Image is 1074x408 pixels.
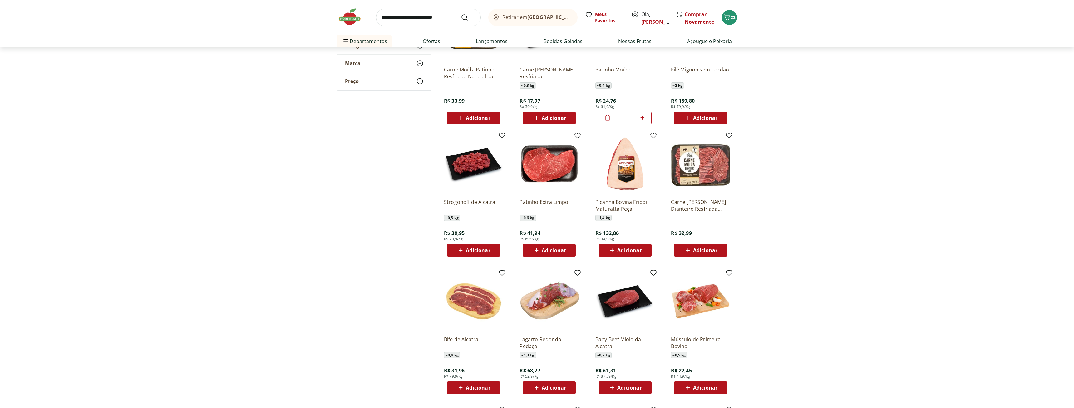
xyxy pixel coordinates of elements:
[693,116,717,120] span: Adicionar
[444,336,503,350] a: Bife de Alcatra
[466,248,490,253] span: Adicionar
[687,37,732,45] a: Açougue e Peixaria
[595,97,616,104] span: R$ 24,76
[444,66,503,80] a: Carne Moída Patinho Resfriada Natural da Terra 500g
[466,385,490,390] span: Adicionar
[342,34,350,49] button: Menu
[595,82,612,89] span: ~ 0,4 kg
[444,352,460,358] span: ~ 0,4 kg
[731,14,736,20] span: 23
[595,272,655,331] img: Baby Beef Miolo da Alcatra
[595,352,612,358] span: ~ 0,7 kg
[595,11,624,24] span: Meus Favoritos
[671,82,684,89] span: ~ 2 kg
[337,55,431,72] button: Marca
[342,34,387,49] span: Departamentos
[520,82,536,89] span: ~ 0,3 kg
[595,336,655,350] a: Baby Beef Miolo da Alcatra
[671,367,692,374] span: R$ 22,45
[641,18,682,25] a: [PERSON_NAME]
[599,244,652,257] button: Adicionar
[523,244,576,257] button: Adicionar
[595,66,655,80] a: Patinho Moído
[376,9,481,26] input: search
[444,237,463,242] span: R$ 79,9/Kg
[520,104,539,109] span: R$ 59,9/Kg
[595,230,619,237] span: R$ 132,86
[423,37,440,45] a: Ofertas
[671,374,690,379] span: R$ 44,9/Kg
[520,199,579,212] a: Patinho Extra Limpo
[585,11,624,24] a: Meus Favoritos
[599,381,652,394] button: Adicionar
[618,37,652,45] a: Nossas Frutas
[447,112,500,124] button: Adicionar
[502,14,571,20] span: Retirar em
[523,381,576,394] button: Adicionar
[671,230,692,237] span: R$ 32,99
[488,9,578,26] button: Retirar em[GEOGRAPHIC_DATA]/[GEOGRAPHIC_DATA]
[671,336,730,350] a: Músculo de Primeira Bovino
[595,199,655,212] a: Picanha Bovina Friboi Maturatta Peça
[520,66,579,80] a: Carne [PERSON_NAME] Resfriada
[671,352,687,358] span: ~ 0,5 kg
[520,352,536,358] span: ~ 1,3 kg
[722,10,737,25] button: Carrinho
[595,215,612,221] span: ~ 1,4 kg
[542,385,566,390] span: Adicionar
[520,374,539,379] span: R$ 52,9/Kg
[523,112,576,124] button: Adicionar
[444,272,503,331] img: Bife de Alcatra
[671,199,730,212] a: Carne [PERSON_NAME] Dianteiro Resfriada Natural da Terra 500g
[542,116,566,120] span: Adicionar
[685,11,714,25] a: Comprar Novamente
[520,272,579,331] img: Lagarto Redondo Pedaço
[674,112,727,124] button: Adicionar
[641,11,669,26] span: Olá,
[693,248,717,253] span: Adicionar
[444,199,503,212] a: Strogonoff de Alcatra
[520,230,540,237] span: R$ 41,94
[520,134,579,194] img: Patinho Extra Limpo
[520,97,540,104] span: R$ 17,97
[345,60,361,66] span: Marca
[466,116,490,120] span: Adicionar
[345,78,359,84] span: Preço
[671,134,730,194] img: Carne Moída Bovina Dianteiro Resfriada Natural da Terra 500g
[476,37,508,45] a: Lançamentos
[595,237,614,242] span: R$ 94,9/Kg
[520,336,579,350] a: Lagarto Redondo Pedaço
[444,367,465,374] span: R$ 31,96
[671,97,694,104] span: R$ 159,80
[671,272,730,331] img: Músculo de Primeira Bovino
[693,385,717,390] span: Adicionar
[544,37,583,45] a: Bebidas Geladas
[671,104,690,109] span: R$ 79,9/Kg
[671,66,730,80] a: Filé Mignon sem Cordão
[444,134,503,194] img: Strogonoff de Alcatra
[444,230,465,237] span: R$ 39,95
[337,72,431,90] button: Preço
[527,14,633,21] b: [GEOGRAPHIC_DATA]/[GEOGRAPHIC_DATA]
[595,104,614,109] span: R$ 61,9/Kg
[444,215,460,221] span: ~ 0,5 kg
[520,215,536,221] span: ~ 0,6 kg
[617,385,642,390] span: Adicionar
[542,248,566,253] span: Adicionar
[595,134,655,194] img: Picanha Bovina Friboi Maturatta Peça
[444,374,463,379] span: R$ 79,9/Kg
[461,14,476,21] button: Submit Search
[674,244,727,257] button: Adicionar
[447,381,500,394] button: Adicionar
[447,244,500,257] button: Adicionar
